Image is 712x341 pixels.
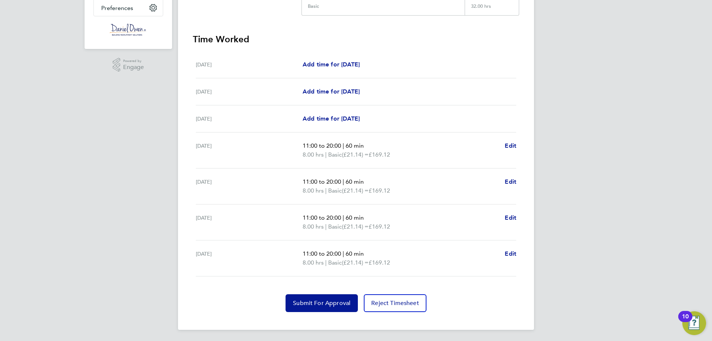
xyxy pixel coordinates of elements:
[369,223,390,230] span: £169.12
[369,259,390,266] span: £169.12
[369,151,390,158] span: £169.12
[682,317,689,326] div: 10
[505,214,516,221] span: Edit
[465,3,519,15] div: 32.00 hrs
[505,177,516,186] a: Edit
[303,61,360,68] span: Add time for [DATE]
[343,178,344,185] span: |
[328,222,342,231] span: Basic
[293,299,350,307] span: Submit For Approval
[328,150,342,159] span: Basic
[110,24,147,36] img: danielowen-logo-retina.png
[123,58,144,64] span: Powered by
[343,142,344,149] span: |
[342,259,369,266] span: (£21.14) =
[325,223,327,230] span: |
[303,151,324,158] span: 8.00 hrs
[303,115,360,122] span: Add time for [DATE]
[196,213,303,231] div: [DATE]
[371,299,419,307] span: Reject Timesheet
[193,33,519,45] h3: Time Worked
[303,223,324,230] span: 8.00 hrs
[325,259,327,266] span: |
[346,214,364,221] span: 60 min
[505,142,516,149] span: Edit
[343,250,344,257] span: |
[196,60,303,69] div: [DATE]
[303,214,341,221] span: 11:00 to 20:00
[196,141,303,159] div: [DATE]
[101,4,133,12] span: Preferences
[196,177,303,195] div: [DATE]
[342,151,369,158] span: (£21.14) =
[342,223,369,230] span: (£21.14) =
[303,88,360,95] span: Add time for [DATE]
[682,311,706,335] button: Open Resource Center, 10 new notifications
[196,249,303,267] div: [DATE]
[325,151,327,158] span: |
[505,178,516,185] span: Edit
[505,213,516,222] a: Edit
[342,187,369,194] span: (£21.14) =
[505,141,516,150] a: Edit
[308,3,319,9] div: Basic
[343,214,344,221] span: |
[369,187,390,194] span: £169.12
[196,87,303,96] div: [DATE]
[505,250,516,257] span: Edit
[346,142,364,149] span: 60 min
[325,187,327,194] span: |
[303,187,324,194] span: 8.00 hrs
[303,142,341,149] span: 11:00 to 20:00
[303,114,360,123] a: Add time for [DATE]
[93,24,163,36] a: Go to home page
[328,258,342,267] span: Basic
[286,294,358,312] button: Submit For Approval
[346,178,364,185] span: 60 min
[505,249,516,258] a: Edit
[328,186,342,195] span: Basic
[303,87,360,96] a: Add time for [DATE]
[364,294,426,312] button: Reject Timesheet
[303,250,341,257] span: 11:00 to 20:00
[113,58,144,72] a: Powered byEngage
[303,178,341,185] span: 11:00 to 20:00
[196,114,303,123] div: [DATE]
[346,250,364,257] span: 60 min
[123,64,144,71] span: Engage
[303,60,360,69] a: Add time for [DATE]
[303,259,324,266] span: 8.00 hrs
